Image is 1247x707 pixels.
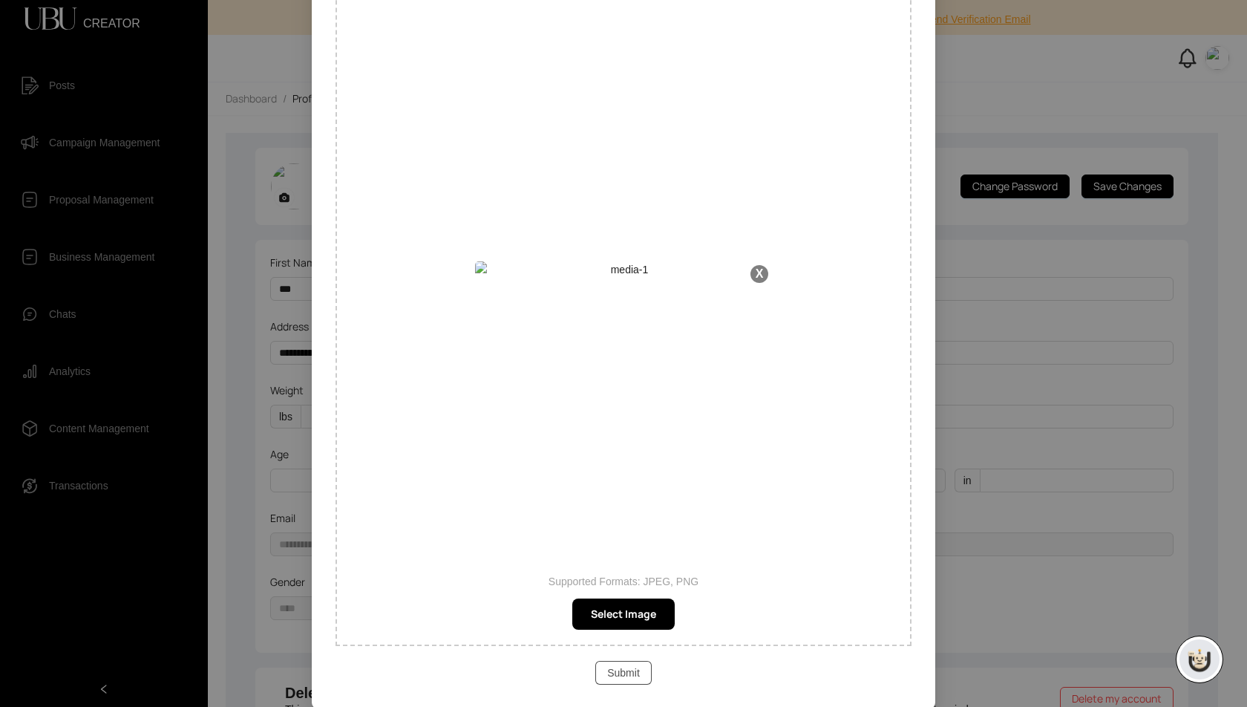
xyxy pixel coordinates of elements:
span: Submit [607,665,640,681]
img: media-1 [475,261,772,558]
button: X [750,265,768,283]
img: chatboticon-C4A3G2IU.png [1185,645,1214,674]
span: Select Image [591,606,656,622]
button: Select Image [572,599,675,630]
p: Supported Formats: JPEG, PNG [352,573,895,590]
button: Submit [595,661,652,685]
